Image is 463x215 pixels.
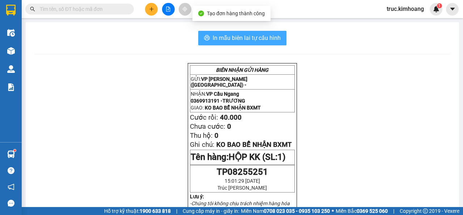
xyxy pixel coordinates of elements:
[205,105,261,111] span: KO BAO BỂ NHẬN BXMT
[204,35,210,42] span: printer
[222,98,245,104] span: TRƯƠNG
[393,207,394,215] span: |
[19,47,82,54] span: K BAO HƯ +HƯ KO ĐỀN
[7,150,15,158] img: warehouse-icon
[140,208,171,214] strong: 1900 633 818
[149,7,154,12] span: plus
[381,4,430,13] span: truc.kimhoang
[198,31,286,45] button: printerIn mẫu biên lai tự cấu hình
[357,208,388,214] strong: 0369 525 060
[213,33,281,42] span: In mẫu biên lai tự cấu hình
[191,76,294,88] p: GỬI:
[190,141,214,149] span: Ghi chú:
[220,113,242,121] span: 40.000
[179,3,191,16] button: aim
[423,208,428,214] span: copyright
[336,207,388,215] span: Miền Bắc
[7,47,15,55] img: warehouse-icon
[6,5,16,16] img: logo-vxr
[241,207,330,215] span: Miền Nam
[216,141,292,149] span: KO BAO BỂ NHẬN BXMT
[433,6,439,12] img: icon-new-feature
[3,31,106,38] p: NHẬN:
[227,123,231,131] span: 0
[216,67,268,73] strong: BIÊN NHẬN GỬI HÀNG
[225,178,260,184] span: 15:01:29 [DATE]
[3,39,65,46] span: 0378836509 -
[8,200,14,207] span: message
[217,185,267,191] span: Trúc [PERSON_NAME]
[190,123,225,131] span: Chưa cước:
[39,39,65,46] span: PHƯỢNG
[229,152,285,162] span: HỘP KK (SL:
[191,76,247,88] span: VP [PERSON_NAME] ([GEOGRAPHIC_DATA]) -
[7,83,15,91] img: solution-icon
[182,7,187,12] span: aim
[162,3,175,16] button: file-add
[14,149,16,152] sup: 1
[30,7,35,12] span: search
[20,31,52,38] span: VP Tiểu Cần
[3,47,82,54] span: GIAO:
[7,29,15,37] img: warehouse-icon
[3,14,106,28] p: GỬI:
[449,6,456,12] span: caret-down
[207,11,265,16] span: Tạo đơn hàng thành công
[214,132,218,140] span: 0
[24,4,84,11] strong: BIÊN NHẬN GỬI HÀNG
[190,113,218,121] span: Cước rồi:
[8,167,14,174] span: question-circle
[191,152,285,162] span: Tên hàng:
[191,98,245,104] span: 0369913191 -
[183,207,239,215] span: Cung cấp máy in - giấy in:
[191,105,261,111] span: GIAO:
[198,11,204,16] span: check-circle
[8,183,14,190] span: notification
[438,3,441,8] span: 1
[191,91,294,97] p: NHẬN:
[437,3,442,8] sup: 1
[7,65,15,73] img: warehouse-icon
[264,208,330,214] strong: 0708 023 035 - 0935 103 250
[145,3,158,16] button: plus
[40,5,125,13] input: Tìm tên, số ĐT hoặc mã đơn
[190,132,213,140] span: Thu hộ:
[332,210,334,212] span: ⚪️
[190,200,290,212] em: -Chúng tôi không chịu trách nhiệm hàng hóa dễ vỡ trong bưu kiện
[190,194,204,199] strong: Lưu ý:
[104,207,171,215] span: Hỗ trợ kỹ thuật:
[3,14,67,28] span: VP [PERSON_NAME] ([GEOGRAPHIC_DATA]) -
[166,7,171,12] span: file-add
[446,3,459,16] button: caret-down
[206,91,239,97] span: VP Cầu Ngang
[176,207,177,215] span: |
[217,167,268,177] span: TP08255251
[277,152,285,162] span: 1)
